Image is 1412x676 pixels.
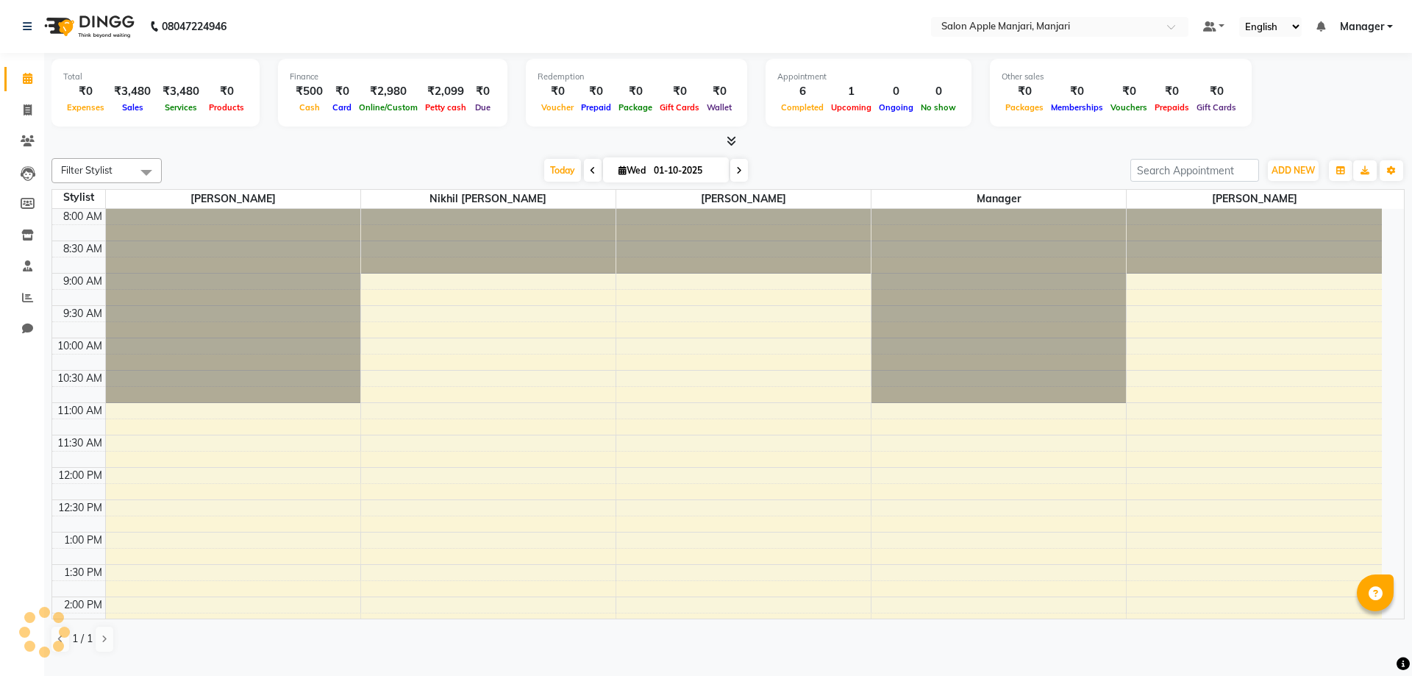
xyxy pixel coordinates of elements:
[615,165,649,176] span: Wed
[1272,165,1315,176] span: ADD NEW
[470,83,496,100] div: ₹0
[61,565,105,580] div: 1:30 PM
[538,83,577,100] div: ₹0
[54,435,105,451] div: 11:30 AM
[1047,83,1107,100] div: ₹0
[205,83,248,100] div: ₹0
[777,83,827,100] div: 6
[827,102,875,113] span: Upcoming
[162,6,227,47] b: 08047224946
[205,102,248,113] span: Products
[1107,83,1151,100] div: ₹0
[615,102,656,113] span: Package
[1193,102,1240,113] span: Gift Cards
[1127,190,1382,208] span: [PERSON_NAME]
[63,71,248,83] div: Total
[649,160,723,182] input: 2025-10-01
[355,102,421,113] span: Online/Custom
[54,403,105,419] div: 11:00 AM
[1107,102,1151,113] span: Vouchers
[290,83,329,100] div: ₹500
[52,190,105,205] div: Stylist
[615,83,656,100] div: ₹0
[108,83,157,100] div: ₹3,480
[161,102,201,113] span: Services
[54,371,105,386] div: 10:30 AM
[703,102,735,113] span: Wallet
[538,102,577,113] span: Voucher
[55,468,105,483] div: 12:00 PM
[72,631,93,647] span: 1 / 1
[355,83,421,100] div: ₹2,980
[157,83,205,100] div: ₹3,480
[1151,102,1193,113] span: Prepaids
[875,102,917,113] span: Ongoing
[290,71,496,83] div: Finance
[577,102,615,113] span: Prepaid
[60,241,105,257] div: 8:30 AM
[63,83,108,100] div: ₹0
[1151,83,1193,100] div: ₹0
[60,209,105,224] div: 8:00 AM
[777,71,960,83] div: Appointment
[827,83,875,100] div: 1
[1268,160,1319,181] button: ADD NEW
[60,274,105,289] div: 9:00 AM
[1002,71,1240,83] div: Other sales
[329,83,355,100] div: ₹0
[118,102,147,113] span: Sales
[38,6,138,47] img: logo
[1340,19,1384,35] span: Manager
[538,71,735,83] div: Redemption
[1193,83,1240,100] div: ₹0
[577,83,615,100] div: ₹0
[55,500,105,516] div: 12:30 PM
[61,533,105,548] div: 1:00 PM
[421,83,470,100] div: ₹2,099
[875,83,917,100] div: 0
[1002,83,1047,100] div: ₹0
[871,190,1126,208] span: Manager
[703,83,735,100] div: ₹0
[361,190,616,208] span: Nikhil [PERSON_NAME]
[61,164,113,176] span: Filter Stylist
[329,102,355,113] span: Card
[60,306,105,321] div: 9:30 AM
[1002,102,1047,113] span: Packages
[917,83,960,100] div: 0
[54,338,105,354] div: 10:00 AM
[63,102,108,113] span: Expenses
[1047,102,1107,113] span: Memberships
[421,102,470,113] span: Petty cash
[656,83,703,100] div: ₹0
[1130,159,1259,182] input: Search Appointment
[656,102,703,113] span: Gift Cards
[917,102,960,113] span: No show
[61,597,105,613] div: 2:00 PM
[106,190,360,208] span: [PERSON_NAME]
[777,102,827,113] span: Completed
[296,102,324,113] span: Cash
[471,102,494,113] span: Due
[544,159,581,182] span: Today
[616,190,871,208] span: [PERSON_NAME]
